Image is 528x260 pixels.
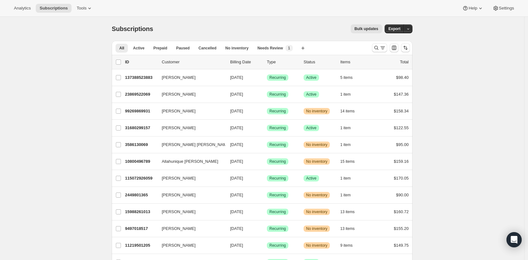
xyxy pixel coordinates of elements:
[162,74,196,81] span: [PERSON_NAME]
[230,125,243,130] span: [DATE]
[112,25,153,32] span: Subscriptions
[125,242,157,249] p: 11219501205
[162,175,196,181] span: [PERSON_NAME]
[158,123,221,133] button: [PERSON_NAME]
[162,91,196,98] span: [PERSON_NAME]
[306,75,317,80] span: Active
[230,193,243,197] span: [DATE]
[340,157,361,166] button: 15 items
[306,243,327,248] span: No inventory
[298,44,308,53] button: Create new view
[158,224,221,234] button: [PERSON_NAME]
[125,158,157,165] p: 10800496789
[340,243,353,248] span: 9 items
[225,46,248,51] span: No inventory
[230,159,243,164] span: [DATE]
[230,243,243,248] span: [DATE]
[230,59,262,65] p: Billing Date
[269,193,286,198] span: Recurring
[340,125,351,130] span: 1 item
[394,92,409,97] span: $147.36
[306,226,327,231] span: No inventory
[394,209,409,214] span: $160.72
[340,75,353,80] span: 5 items
[176,46,190,51] span: Paused
[230,92,243,97] span: [DATE]
[489,4,518,13] button: Settings
[340,92,351,97] span: 1 item
[158,207,221,217] button: [PERSON_NAME]
[162,192,196,198] span: [PERSON_NAME]
[73,4,97,13] button: Tools
[394,109,409,113] span: $158.34
[125,59,409,65] div: IDCustomerBilling DateTypeStatusItemsTotal
[125,241,409,250] div: 11219501205[PERSON_NAME][DATE]SuccessRecurringWarningNo inventory9 items$149.75
[158,156,221,167] button: Allahunique [PERSON_NAME]
[125,59,157,65] p: ID
[269,159,286,164] span: Recurring
[340,209,355,214] span: 13 items
[306,142,327,147] span: No inventory
[153,46,167,51] span: Prepaid
[230,75,243,80] span: [DATE]
[340,124,358,132] button: 1 item
[125,142,157,148] p: 3586130069
[269,142,286,147] span: Recurring
[340,191,358,200] button: 1 item
[158,89,221,99] button: [PERSON_NAME]
[394,226,409,231] span: $155.20
[125,125,157,131] p: 31680299157
[162,125,196,131] span: [PERSON_NAME]
[269,226,286,231] span: Recurring
[340,140,358,149] button: 1 item
[125,91,157,98] p: 23869522069
[306,125,317,130] span: Active
[306,209,327,214] span: No inventory
[394,243,409,248] span: $149.75
[162,59,225,65] p: Customer
[340,241,360,250] button: 9 items
[230,176,243,181] span: [DATE]
[269,176,286,181] span: Recurring
[355,26,378,31] span: Bulk updates
[269,109,286,114] span: Recurring
[125,192,157,198] p: 2449801365
[340,224,361,233] button: 13 items
[340,159,355,164] span: 15 items
[269,243,286,248] span: Recurring
[306,193,327,198] span: No inventory
[468,6,477,11] span: Help
[125,74,157,81] p: 137388523883
[158,240,221,250] button: [PERSON_NAME]
[304,59,335,65] p: Status
[340,193,351,198] span: 1 item
[198,46,217,51] span: Cancelled
[158,140,221,150] button: [PERSON_NAME] [PERSON_NAME]
[390,43,399,52] button: Customize table column order and visibility
[77,6,86,11] span: Tools
[306,176,317,181] span: Active
[158,190,221,200] button: [PERSON_NAME]
[125,73,409,82] div: 137388523883[PERSON_NAME][DATE]SuccessRecurringSuccessActive5 items$98.40
[125,191,409,200] div: 2449801365[PERSON_NAME][DATE]SuccessRecurringWarningNo inventory1 item$90.00
[125,90,409,99] div: 23869522069[PERSON_NAME][DATE]SuccessRecurringSuccessActive1 item$147.36
[306,92,317,97] span: Active
[125,108,157,114] p: 99269869931
[396,142,409,147] span: $95.00
[125,225,157,232] p: 9497018517
[340,73,360,82] button: 5 items
[506,232,522,247] div: Open Intercom Messenger
[125,207,409,216] div: 15988261013[PERSON_NAME][DATE]SuccessRecurringWarningNo inventory13 items$160.72
[125,124,409,132] div: 31680299157[PERSON_NAME][DATE]SuccessRecurringSuccessActive1 item$122.55
[458,4,487,13] button: Help
[306,109,327,114] span: No inventory
[499,6,514,11] span: Settings
[288,46,290,51] span: 1
[372,43,387,52] button: Search and filter results
[340,59,372,65] div: Items
[14,6,31,11] span: Analytics
[340,174,358,183] button: 1 item
[340,226,355,231] span: 13 items
[125,209,157,215] p: 15988261013
[125,224,409,233] div: 9497018517[PERSON_NAME][DATE]SuccessRecurringWarningNo inventory13 items$155.20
